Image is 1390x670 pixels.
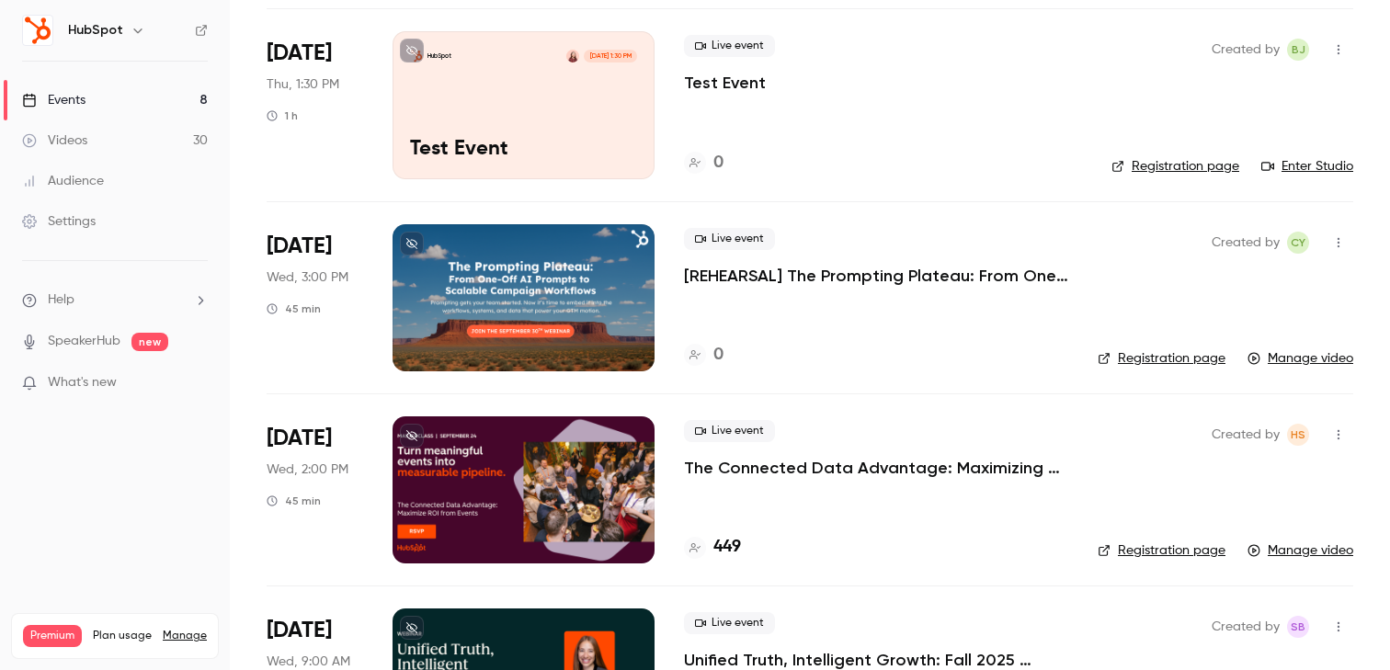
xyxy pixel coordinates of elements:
[566,50,579,62] img: Julie Lugten
[267,268,348,287] span: Wed, 3:00 PM
[713,151,723,176] h4: 0
[48,290,74,310] span: Help
[1098,541,1225,560] a: Registration page
[684,420,775,442] span: Live event
[1212,39,1280,61] span: Created by
[267,424,332,453] span: [DATE]
[1291,616,1305,638] span: SB
[267,301,321,316] div: 45 min
[1111,157,1239,176] a: Registration page
[1212,616,1280,638] span: Created by
[1248,349,1353,368] a: Manage video
[267,416,363,563] div: Sep 24 Wed, 12:00 PM (America/Denver)
[131,333,168,351] span: new
[1248,541,1353,560] a: Manage video
[1287,39,1309,61] span: Bailey Jarriel
[584,50,636,62] span: [DATE] 1:30 PM
[267,39,332,68] span: [DATE]
[1287,424,1309,446] span: Heather Smyth
[684,228,775,250] span: Live event
[1287,232,1309,254] span: Celine Yung
[267,494,321,508] div: 45 min
[267,75,339,94] span: Thu, 1:30 PM
[684,343,723,368] a: 0
[1287,616,1309,638] span: Sharan Bansal
[1291,424,1305,446] span: HS
[267,460,348,479] span: Wed, 2:00 PM
[267,31,363,178] div: Sep 25 Thu, 12:30 PM (America/Chicago)
[684,612,775,634] span: Live event
[410,138,637,162] p: Test Event
[23,625,82,647] span: Premium
[1261,157,1353,176] a: Enter Studio
[684,457,1068,479] a: The Connected Data Advantage: Maximizing ROI from In-Person Events
[23,16,52,45] img: HubSpot
[93,629,152,643] span: Plan usage
[22,91,85,109] div: Events
[684,72,766,94] a: Test Event
[22,172,104,190] div: Audience
[186,375,208,392] iframe: Noticeable Trigger
[1292,39,1305,61] span: BJ
[163,629,207,643] a: Manage
[22,131,87,150] div: Videos
[1098,349,1225,368] a: Registration page
[48,373,117,392] span: What's new
[68,21,123,40] h6: HubSpot
[267,224,363,371] div: Sep 24 Wed, 3:00 PM (America/New York)
[267,232,332,261] span: [DATE]
[267,616,332,645] span: [DATE]
[1212,232,1280,254] span: Created by
[1291,232,1305,254] span: CY
[267,108,298,123] div: 1 h
[684,35,775,57] span: Live event
[713,343,723,368] h4: 0
[393,31,655,178] a: Test EventHubSpotJulie Lugten[DATE] 1:30 PMTest Event
[427,51,451,61] p: HubSpot
[22,212,96,231] div: Settings
[22,290,208,310] li: help-dropdown-opener
[48,332,120,351] a: SpeakerHub
[1212,424,1280,446] span: Created by
[684,265,1068,287] a: [REHEARSAL] The Prompting Plateau: From One-Off AI Prompts to Scalable Campaign Workflows
[713,535,741,560] h4: 449
[684,535,741,560] a: 449
[684,151,723,176] a: 0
